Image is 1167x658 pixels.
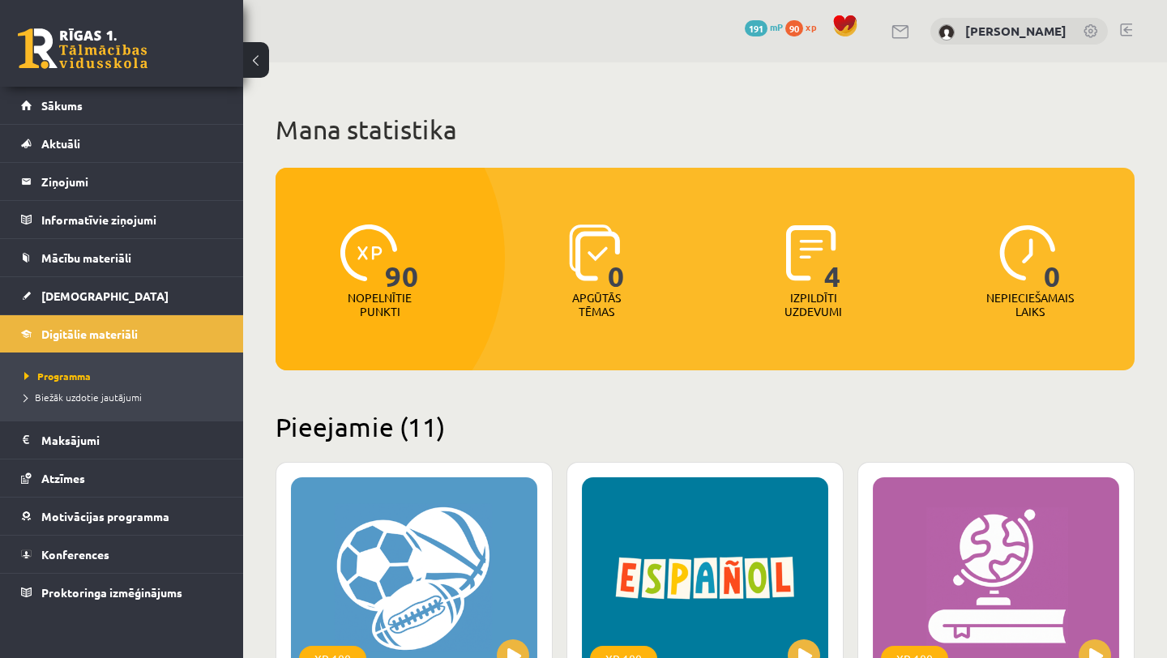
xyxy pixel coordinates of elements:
p: Apgūtās tēmas [565,291,628,318]
h2: Pieejamie (11) [276,411,1135,442]
a: Biežāk uzdotie jautājumi [24,390,227,404]
img: icon-learned-topics-4a711ccc23c960034f471b6e78daf4a3bad4a20eaf4de84257b87e66633f6470.svg [569,224,620,281]
a: Sākums [21,87,223,124]
a: 90 xp [785,20,824,33]
span: Motivācijas programma [41,509,169,523]
legend: Informatīvie ziņojumi [41,201,223,238]
span: 0 [1044,224,1061,291]
p: Izpildīti uzdevumi [782,291,845,318]
a: Programma [24,369,227,383]
a: Motivācijas programma [21,498,223,535]
span: 0 [608,224,625,291]
span: Biežāk uzdotie jautājumi [24,391,142,404]
span: mP [770,20,783,33]
img: icon-clock-7be60019b62300814b6bd22b8e044499b485619524d84068768e800edab66f18.svg [999,224,1056,281]
a: Atzīmes [21,459,223,497]
span: Proktoringa izmēģinājums [41,585,182,600]
span: Konferences [41,547,109,562]
span: Programma [24,370,91,382]
a: 191 mP [745,20,783,33]
img: icon-xp-0682a9bc20223a9ccc6f5883a126b849a74cddfe5390d2b41b4391c66f2066e7.svg [340,224,397,281]
a: Maksājumi [21,421,223,459]
a: Ziņojumi [21,163,223,200]
span: Aktuāli [41,136,80,151]
img: Gabriela Annija Andersone [938,24,955,41]
span: Mācību materiāli [41,250,131,265]
h1: Mana statistika [276,113,1135,146]
span: [DEMOGRAPHIC_DATA] [41,288,169,303]
a: Proktoringa izmēģinājums [21,574,223,611]
a: Rīgas 1. Tālmācības vidusskola [18,28,147,69]
legend: Ziņojumi [41,163,223,200]
p: Nepieciešamais laiks [986,291,1074,318]
span: xp [806,20,816,33]
legend: Maksājumi [41,421,223,459]
span: Atzīmes [41,471,85,485]
span: Digitālie materiāli [41,327,138,341]
span: Sākums [41,98,83,113]
a: Aktuāli [21,125,223,162]
span: 90 [385,224,419,291]
img: icon-completed-tasks-ad58ae20a441b2904462921112bc710f1caf180af7a3daa7317a5a94f2d26646.svg [786,224,836,281]
p: Nopelnītie punkti [348,291,412,318]
a: [DEMOGRAPHIC_DATA] [21,277,223,314]
span: 191 [745,20,767,36]
a: Konferences [21,536,223,573]
a: [PERSON_NAME] [965,23,1067,39]
a: Digitālie materiāli [21,315,223,352]
a: Mācību materiāli [21,239,223,276]
span: 4 [824,224,841,291]
span: 90 [785,20,803,36]
a: Informatīvie ziņojumi [21,201,223,238]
